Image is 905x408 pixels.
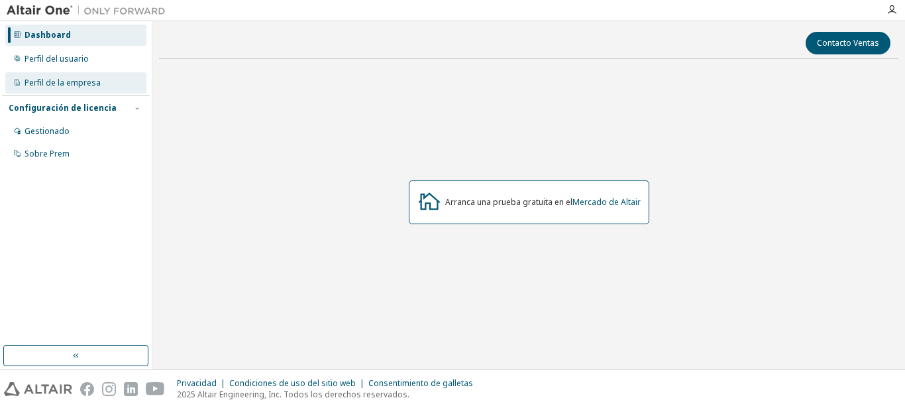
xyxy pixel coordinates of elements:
[25,54,89,64] div: Perfil del usuario
[80,382,94,396] img: facebook.svg
[7,4,172,17] img: Altair Uno
[25,149,70,159] div: Sobre Prem
[124,382,138,396] img: linkedin.svg
[25,126,70,137] div: Gestionado
[177,378,229,389] div: Privacidad
[4,382,72,396] img: altair_logo.svg
[572,196,641,208] a: Mercado de Altair
[146,382,165,396] img: youtube.svg
[177,389,481,400] p: 2025 Altair Engineering, Inc. Todos los derechos reservados.
[25,78,101,88] div: Perfil de la empresa
[25,30,71,40] div: Dashboard
[806,32,890,54] button: Contacto Ventas
[445,197,641,208] div: Arranca una prueba gratuita en el
[102,382,116,396] img: instagram.svg
[368,378,481,389] div: Consentimiento de galletas
[229,378,368,389] div: Condiciones de uso del sitio web
[9,103,117,113] div: Configuración de licencia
